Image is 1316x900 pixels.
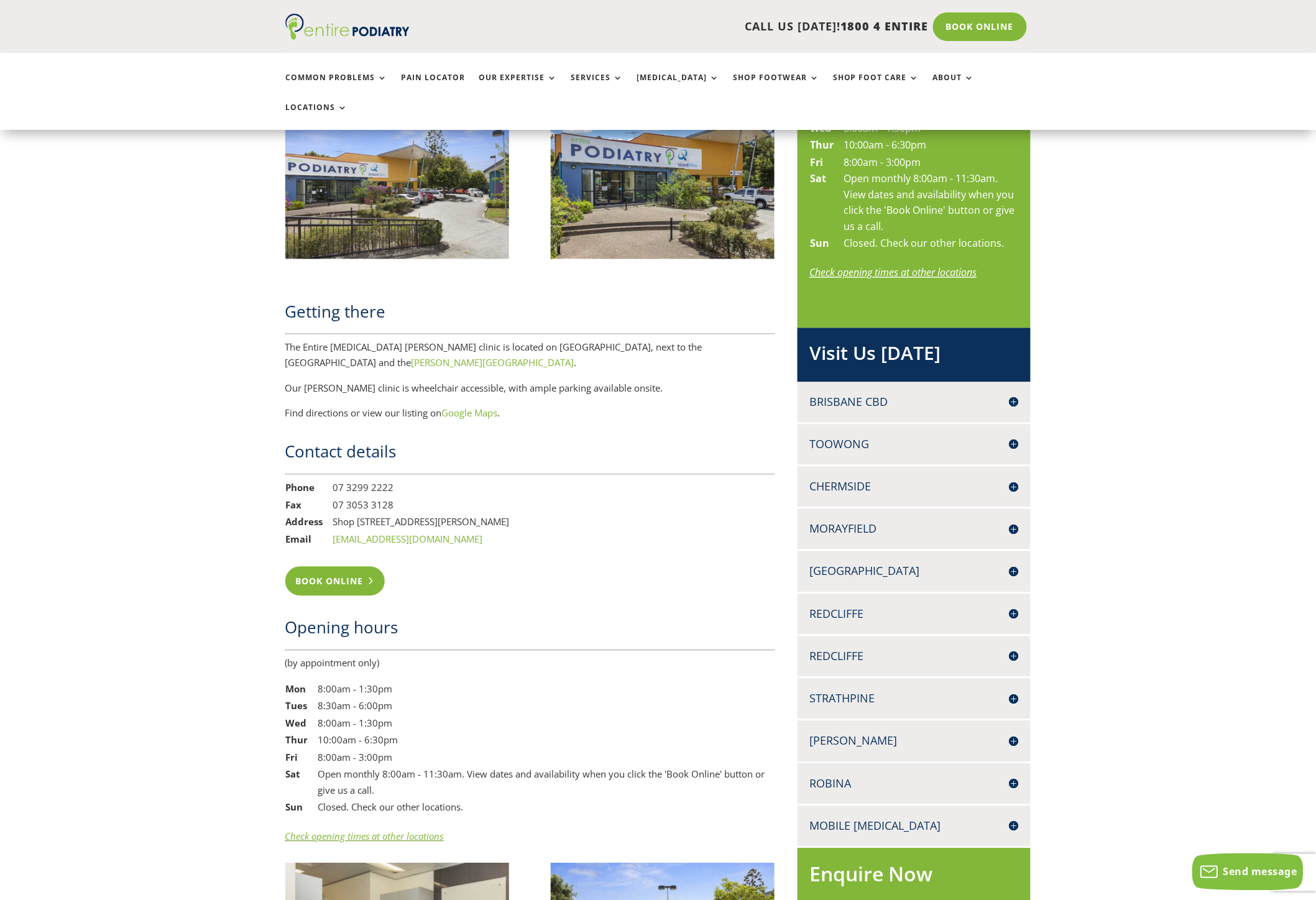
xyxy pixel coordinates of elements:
[810,861,1019,895] h2: Enquire Now
[286,717,307,730] strong: Wed
[442,407,498,420] a: Google Maps
[810,733,1019,749] h4: [PERSON_NAME]
[333,533,483,546] a: [EMAIL_ADDRESS][DOMAIN_NAME]
[810,776,1019,792] h4: Robina
[810,691,1019,707] h4: Strathpine
[285,406,775,422] p: Find directions or view our listing on .
[286,683,306,696] strong: Mon
[285,109,510,259] img: Logan Podiatrist Entire Podiatry
[458,19,929,35] p: CALL US [DATE]!
[637,73,719,100] a: [MEDICAL_DATA]
[810,521,1019,537] h4: Morayfield
[733,73,819,100] a: Shop Footwear
[844,171,1019,236] td: Open monthly 8:00am - 11:30am. View dates and availability when you click the 'Book Online' butto...
[571,73,623,100] a: Services
[285,103,347,130] a: Locations
[285,567,385,595] a: Book Online
[318,750,775,767] td: 8:00am - 3:00pm
[285,14,410,40] img: logo (1)
[286,768,301,781] strong: Sat
[286,533,312,546] strong: Email
[285,340,775,381] p: The Entire [MEDICAL_DATA] [PERSON_NAME] clinic is located on [GEOGRAPHIC_DATA], next to the [GEOG...
[286,734,308,746] strong: Thur
[551,109,775,259] img: Logan Podiatrist Entire Podiatry
[333,480,510,497] td: 07 3299 2222
[810,341,1019,373] h2: Visit Us [DATE]
[933,73,975,100] a: About
[810,266,977,280] a: Check opening times at other locations
[810,607,1019,622] h4: Redcliffe
[810,819,1019,834] h4: Mobile [MEDICAL_DATA]
[833,73,919,100] a: Shop Foot Care
[844,236,1019,253] td: Closed. Check our other locations.
[811,138,834,152] strong: Thur
[811,155,824,169] strong: Fri
[285,830,444,843] a: Check opening times at other locations
[285,73,387,100] a: Common Problems
[333,514,510,531] td: Shop [STREET_ADDRESS][PERSON_NAME]
[810,479,1019,495] h4: Chermside
[333,497,510,515] td: 07 3053 3128
[810,395,1019,410] h4: Brisbane CBD
[285,381,775,406] p: Our [PERSON_NAME] clinic is wheelchair accessible, with ample parking available onsite.
[840,19,929,34] span: 1800 4 ENTIRE
[318,766,775,799] td: Open monthly 8:00am - 11:30am. View dates and availability when you click the 'Book Online' butto...
[318,799,775,817] td: Closed. Check our other locations.
[810,649,1019,664] h4: Redcliffe
[286,801,303,814] strong: Sun
[810,564,1019,579] h4: [GEOGRAPHIC_DATA]
[286,700,308,712] strong: Tues
[286,751,298,764] strong: Fri
[844,137,1019,154] td: 10:00am - 6:30pm
[933,12,1027,41] a: Book Online
[285,30,410,42] a: Entire Podiatry
[479,73,557,100] a: Our Expertise
[286,499,302,512] strong: Fax
[412,357,574,369] a: [PERSON_NAME][GEOGRAPHIC_DATA]
[318,698,775,715] td: 8:30am - 6:00pm
[811,121,832,135] strong: Wed
[811,237,830,250] strong: Sun
[285,441,775,469] h2: Contact details
[844,154,1019,172] td: 8:00am - 3:00pm
[285,301,775,329] h2: Getting there
[286,482,315,494] strong: Phone
[318,732,775,750] td: 10:00am - 6:30pm
[811,172,827,186] strong: Sat
[286,516,323,528] strong: Address
[285,617,775,645] h2: Opening hours
[285,656,775,672] div: (by appointment only)
[318,681,775,699] td: 8:00am - 1:30pm
[1223,865,1297,879] span: Send message
[1192,853,1304,891] button: Send message
[810,437,1019,452] h4: Toowong
[401,73,465,100] a: Pain Locator
[318,715,775,733] td: 8:00am - 1:30pm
